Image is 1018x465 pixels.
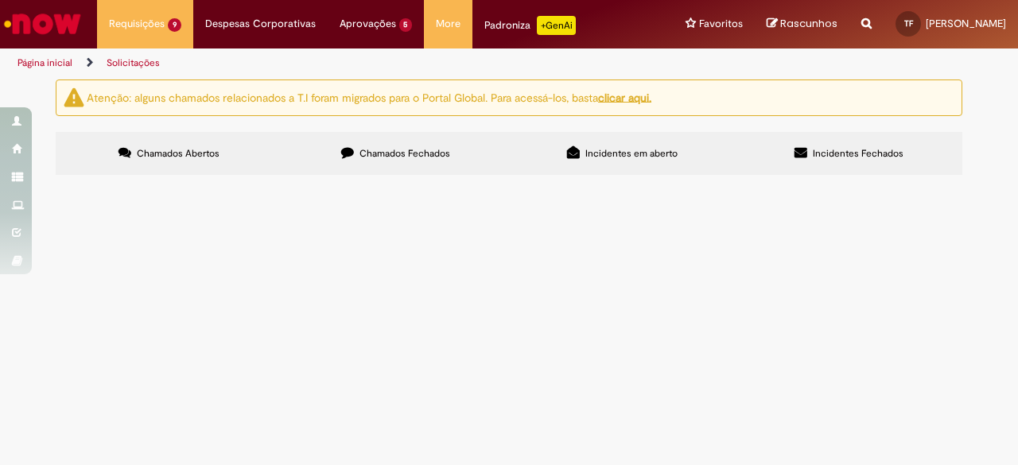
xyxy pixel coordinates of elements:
span: Despesas Corporativas [205,16,316,32]
ng-bind-html: Atenção: alguns chamados relacionados a T.I foram migrados para o Portal Global. Para acessá-los,... [87,90,651,104]
span: 9 [168,18,181,32]
ul: Trilhas de página [12,48,666,78]
span: Requisições [109,16,165,32]
span: 5 [399,18,413,32]
span: Chamados Fechados [359,147,450,160]
span: More [436,16,460,32]
span: Chamados Abertos [137,147,220,160]
span: Incidentes em aberto [585,147,678,160]
div: Padroniza [484,16,576,35]
a: Solicitações [107,56,160,69]
span: Aprovações [340,16,396,32]
span: Incidentes Fechados [813,147,903,160]
img: ServiceNow [2,8,84,40]
span: TF [904,18,913,29]
a: Rascunhos [767,17,837,32]
a: Página inicial [17,56,72,69]
span: Favoritos [699,16,743,32]
p: +GenAi [537,16,576,35]
span: Rascunhos [780,16,837,31]
a: clicar aqui. [598,90,651,104]
span: [PERSON_NAME] [926,17,1006,30]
